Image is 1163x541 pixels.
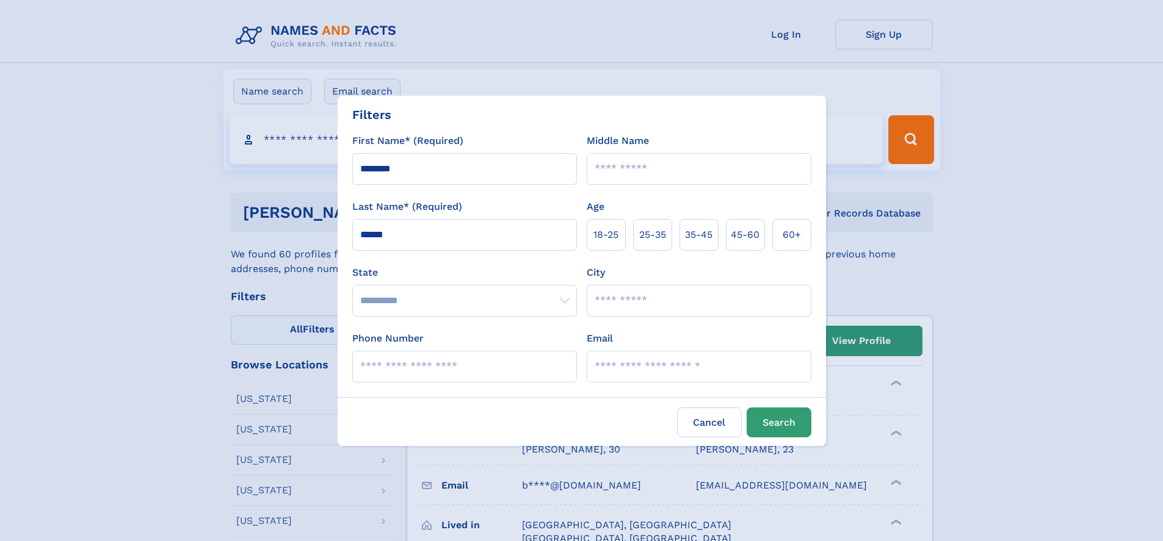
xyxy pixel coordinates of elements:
div: Filters [352,106,391,124]
label: First Name* (Required) [352,134,463,148]
label: Cancel [677,407,742,437]
span: 35‑45 [685,228,712,242]
span: 60+ [783,228,801,242]
label: Phone Number [352,331,424,346]
label: Email [587,331,613,346]
span: 25‑35 [639,228,666,242]
label: Age [587,199,604,214]
span: 18‑25 [593,228,618,242]
label: State [352,265,577,280]
button: Search [747,407,811,437]
span: 45‑60 [731,228,759,242]
label: City [587,265,605,280]
label: Last Name* (Required) [352,199,462,214]
label: Middle Name [587,134,649,148]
